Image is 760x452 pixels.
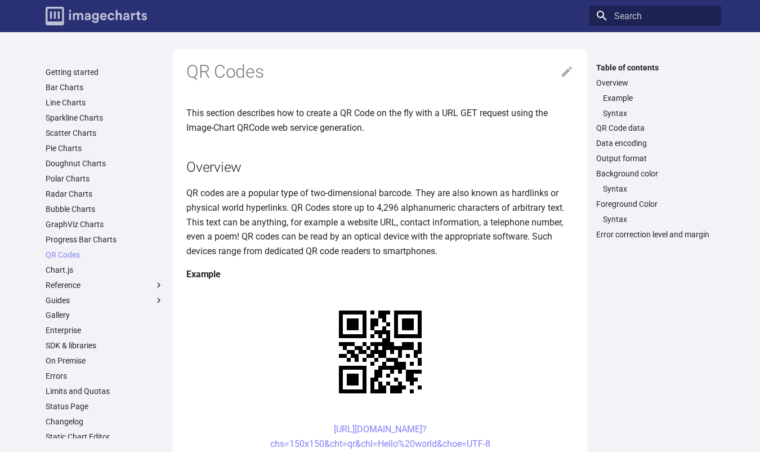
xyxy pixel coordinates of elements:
img: chart [319,291,441,413]
a: Example [603,93,714,103]
a: QR Codes [46,250,164,260]
a: Status Page [46,401,164,411]
a: Gallery [46,310,164,320]
a: Bubble Charts [46,204,164,214]
a: Scatter Charts [46,128,164,138]
a: Changelog [46,416,164,427]
a: GraphViz Charts [46,219,164,229]
a: Error correction level and margin [596,229,714,240]
a: Static Chart Editor [46,432,164,442]
a: Errors [46,371,164,381]
a: Enterprise [46,325,164,335]
a: Overview [596,78,714,88]
a: Getting started [46,67,164,77]
a: On Premise [46,356,164,366]
a: Bar Charts [46,82,164,92]
a: Limits and Quotas [46,386,164,396]
a: Image-Charts documentation [41,2,151,30]
a: Chart.js [46,265,164,275]
h4: Example [186,267,574,282]
nav: Table of contents [589,63,721,240]
label: Table of contents [589,63,721,73]
a: Syntax [603,214,714,224]
a: SDK & libraries [46,340,164,351]
nav: Overview [596,93,714,118]
h1: QR Codes [186,60,574,84]
a: Pie Charts [46,143,164,153]
a: QR Code data [596,123,714,133]
img: logo [46,7,147,25]
h2: Overview [186,157,574,177]
a: Data encoding [596,138,714,148]
nav: Foreground Color [596,214,714,224]
a: Foreground Color [596,199,714,209]
a: Radar Charts [46,189,164,199]
p: This section describes how to create a QR Code on the fly with a URL GET request using the Image-... [186,106,574,135]
a: Doughnut Charts [46,158,164,169]
a: Output format [596,153,714,163]
a: Progress Bar Charts [46,234,164,245]
a: Syntax [603,108,714,118]
input: Search [589,6,721,26]
a: Sparkline Charts [46,113,164,123]
a: Background color [596,169,714,179]
a: Line Charts [46,98,164,108]
nav: Background color [596,184,714,194]
p: QR codes are a popular type of two-dimensional barcode. They are also known as hardlinks or physi... [186,186,574,258]
a: [URL][DOMAIN_NAME]?chs=150x150&cht=qr&chl=Hello%20world&choe=UTF-8 [270,424,490,449]
label: Reference [46,280,164,290]
label: Guides [46,295,164,305]
a: Polar Charts [46,174,164,184]
a: Syntax [603,184,714,194]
